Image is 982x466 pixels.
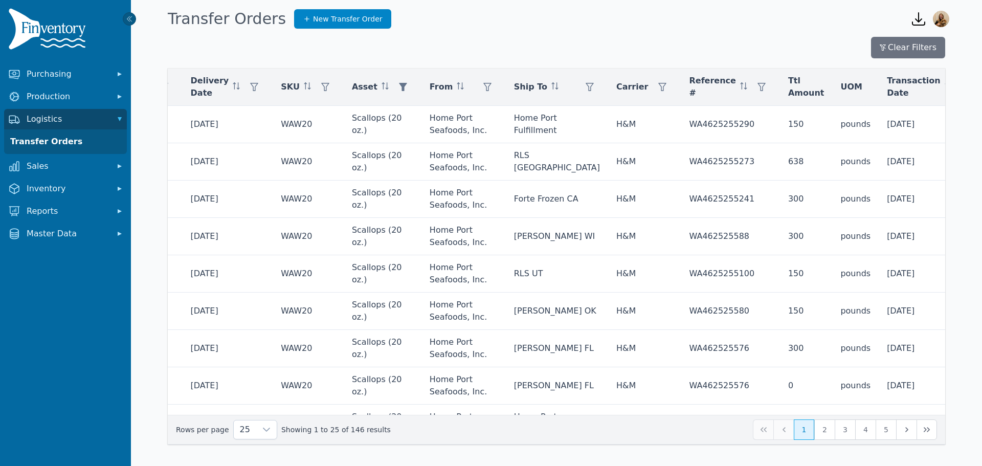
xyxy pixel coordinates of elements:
[183,330,273,367] td: [DATE]
[876,419,896,440] button: Page 5
[234,420,256,439] span: Rows per page
[506,293,608,330] td: [PERSON_NAME] OK
[352,81,377,93] span: Asset
[273,218,344,255] td: WAW20
[832,255,879,293] td: pounds
[6,131,125,152] a: Transfer Orders
[27,205,108,217] span: Reports
[273,293,344,330] td: WAW20
[191,75,229,99] span: Delivery Date
[681,293,779,330] td: WA462525580
[183,367,273,405] td: [DATE]
[344,106,421,143] td: Scallops (20 oz.)
[871,37,945,58] button: Clear Filters
[506,143,608,181] td: RLS [GEOGRAPHIC_DATA]
[506,181,608,218] td: Forte Frozen CA
[4,64,127,84] button: Purchasing
[168,10,286,28] h1: Transfer Orders
[780,218,832,255] td: 300
[273,143,344,181] td: WAW20
[608,181,681,218] td: H&M
[832,405,879,442] td: pounds
[832,143,879,181] td: pounds
[681,143,779,181] td: WA4625255273
[608,143,681,181] td: H&M
[681,106,779,143] td: WA4625255290
[344,181,421,218] td: Scallops (20 oz.)
[183,181,273,218] td: [DATE]
[421,293,506,330] td: Home Port Seafoods, Inc.
[681,181,779,218] td: WA4625255241
[421,405,506,442] td: Home Port Seafoods, Inc.
[27,183,108,195] span: Inventory
[273,367,344,405] td: WAW20
[430,81,453,93] span: From
[421,106,506,143] td: Home Port Seafoods, Inc.
[835,419,855,440] button: Page 3
[506,218,608,255] td: [PERSON_NAME] WI
[616,81,649,93] span: Carrier
[421,218,506,255] td: Home Port Seafoods, Inc.
[506,330,608,367] td: [PERSON_NAME] FL
[183,293,273,330] td: [DATE]
[27,91,108,103] span: Production
[183,405,273,442] td: [DATE]
[421,330,506,367] td: Home Port Seafoods, Inc.
[294,9,391,29] a: New Transfer Order
[681,367,779,405] td: WA462525576
[780,367,832,405] td: 0
[506,367,608,405] td: [PERSON_NAME] FL
[917,419,937,440] button: Last Page
[27,160,108,172] span: Sales
[608,330,681,367] td: H&M
[273,255,344,293] td: WAW20
[832,106,879,143] td: pounds
[780,293,832,330] td: 150
[344,367,421,405] td: Scallops (20 oz.)
[780,181,832,218] td: 300
[344,405,421,442] td: Scallops (20 oz.)
[887,75,941,99] span: Transaction Date
[183,143,273,181] td: [DATE]
[832,293,879,330] td: pounds
[273,330,344,367] td: WAW20
[281,425,391,435] span: Showing 1 to 25 of 146 results
[608,405,681,442] td: H&M
[344,218,421,255] td: Scallops (20 oz.)
[344,293,421,330] td: Scallops (20 oz.)
[832,181,879,218] td: pounds
[780,405,832,442] td: 375
[313,14,383,24] span: New Transfer Order
[780,255,832,293] td: 150
[840,81,862,93] span: UOM
[608,106,681,143] td: H&M
[681,255,779,293] td: WA4625255100
[183,106,273,143] td: [DATE]
[421,367,506,405] td: Home Port Seafoods, Inc.
[344,143,421,181] td: Scallops (20 oz.)
[681,218,779,255] td: WA462525588
[681,330,779,367] td: WA462525576
[421,143,506,181] td: Home Port Seafoods, Inc.
[896,419,917,440] button: Next Page
[608,367,681,405] td: H&M
[4,201,127,221] button: Reports
[4,224,127,244] button: Master Data
[681,405,779,442] td: WA4625227290
[506,255,608,293] td: RLS UT
[608,218,681,255] td: H&M
[273,106,344,143] td: WAW20
[689,75,735,99] span: Reference #
[281,81,300,93] span: SKU
[344,255,421,293] td: Scallops (20 oz.)
[4,156,127,176] button: Sales
[421,255,506,293] td: Home Port Seafoods, Inc.
[780,143,832,181] td: 638
[27,113,108,125] span: Logistics
[506,405,608,442] td: Home Port Fulfillment
[780,106,832,143] td: 150
[506,106,608,143] td: Home Port Fulfillment
[421,181,506,218] td: Home Port Seafoods, Inc.
[832,330,879,367] td: pounds
[183,255,273,293] td: [DATE]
